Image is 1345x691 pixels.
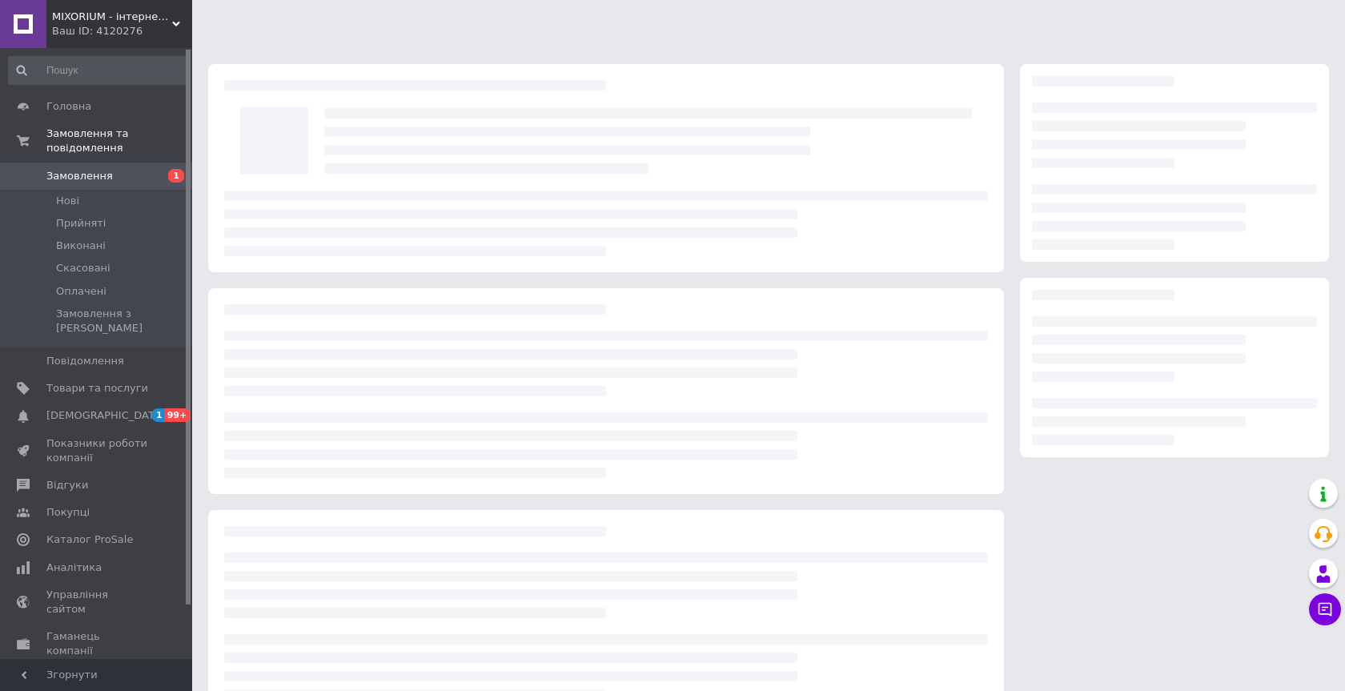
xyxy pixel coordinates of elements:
[46,560,102,575] span: Аналітика
[56,261,110,275] span: Скасовані
[46,478,88,492] span: Відгуки
[165,408,191,422] span: 99+
[56,307,187,335] span: Замовлення з [PERSON_NAME]
[52,24,192,38] div: Ваш ID: 4120276
[46,127,192,155] span: Замовлення та повідомлення
[52,10,172,24] span: MIXORIUM - інтернет магазин ДЛЯ ДОМУ
[46,532,133,547] span: Каталог ProSale
[46,381,148,396] span: Товари та послуги
[168,169,184,183] span: 1
[46,99,91,114] span: Головна
[1309,593,1341,625] button: Чат з покупцем
[56,216,106,231] span: Прийняті
[56,239,106,253] span: Виконані
[46,169,113,183] span: Замовлення
[56,284,106,299] span: Оплачені
[56,194,79,208] span: Нові
[46,354,124,368] span: Повідомлення
[152,408,165,422] span: 1
[46,629,148,658] span: Гаманець компанії
[46,588,148,617] span: Управління сайтом
[46,408,165,423] span: [DEMOGRAPHIC_DATA]
[46,436,148,465] span: Показники роботи компанії
[46,505,90,520] span: Покупці
[8,56,189,85] input: Пошук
